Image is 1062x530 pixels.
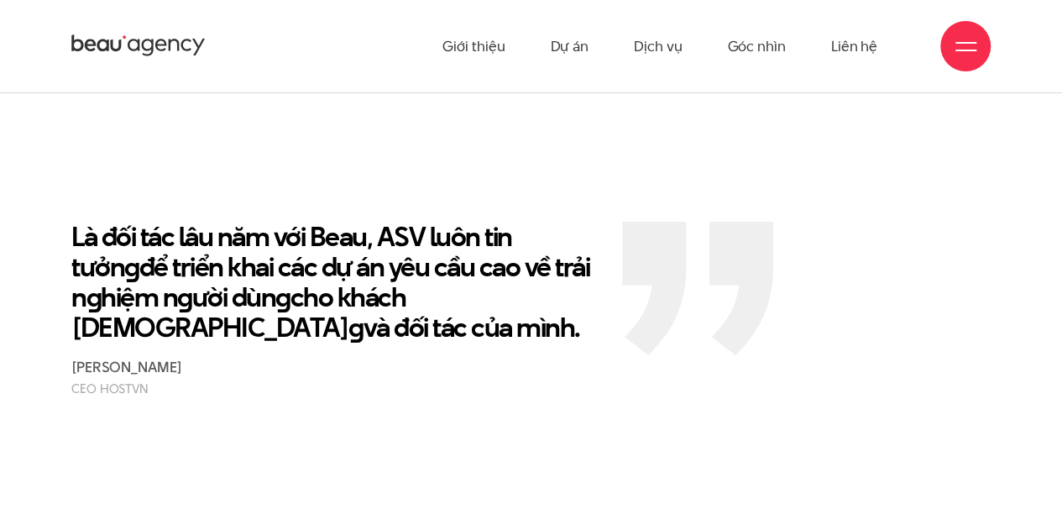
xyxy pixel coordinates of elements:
[71,222,597,343] p: Là đối tác lâu năm với Beau, ASV luôn tin tưởn để triển khai các dự án yêu cầu cao về trải n hiệm...
[86,278,102,316] en: g
[348,308,364,346] en: g
[275,278,290,316] en: g
[71,380,597,398] small: CEO HOSTVN
[177,278,192,316] en: g
[124,248,139,286] en: g
[71,359,597,397] div: [PERSON_NAME]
